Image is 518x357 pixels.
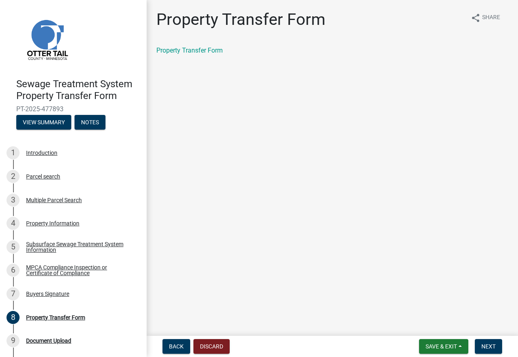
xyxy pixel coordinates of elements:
span: Next [481,343,496,350]
div: 6 [7,264,20,277]
button: shareShare [464,10,507,26]
div: 4 [7,217,20,230]
button: Back [162,339,190,354]
button: Next [475,339,502,354]
div: Property Information [26,220,79,226]
img: Otter Tail County, Minnesota [16,9,77,70]
h4: Sewage Treatment System Property Transfer Form [16,78,140,102]
button: Notes [75,115,105,130]
button: Save & Exit [419,339,468,354]
div: Subsurface Sewage Treatment System Information [26,241,134,253]
div: 3 [7,194,20,207]
i: share [471,13,481,23]
h1: Property Transfer Form [156,10,325,29]
div: 8 [7,311,20,324]
div: Document Upload [26,338,71,344]
a: Property Transfer Form [156,46,223,54]
div: MPCA Compliance Inspection or Certificate of Compliance [26,264,134,276]
span: Back [169,343,184,350]
div: Property Transfer Form [26,315,85,320]
div: Introduction [26,150,57,156]
button: Discard [193,339,230,354]
span: Share [482,13,500,23]
button: View Summary [16,115,71,130]
span: PT-2025-477893 [16,105,130,113]
div: 7 [7,287,20,300]
div: 1 [7,146,20,159]
div: 2 [7,170,20,183]
span: Save & Exit [426,343,457,350]
div: 9 [7,334,20,347]
div: Parcel search [26,174,60,179]
div: Buyers Signature [26,291,69,297]
div: 5 [7,240,20,253]
wm-modal-confirm: Summary [16,119,71,126]
div: Multiple Parcel Search [26,197,82,203]
wm-modal-confirm: Notes [75,119,105,126]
